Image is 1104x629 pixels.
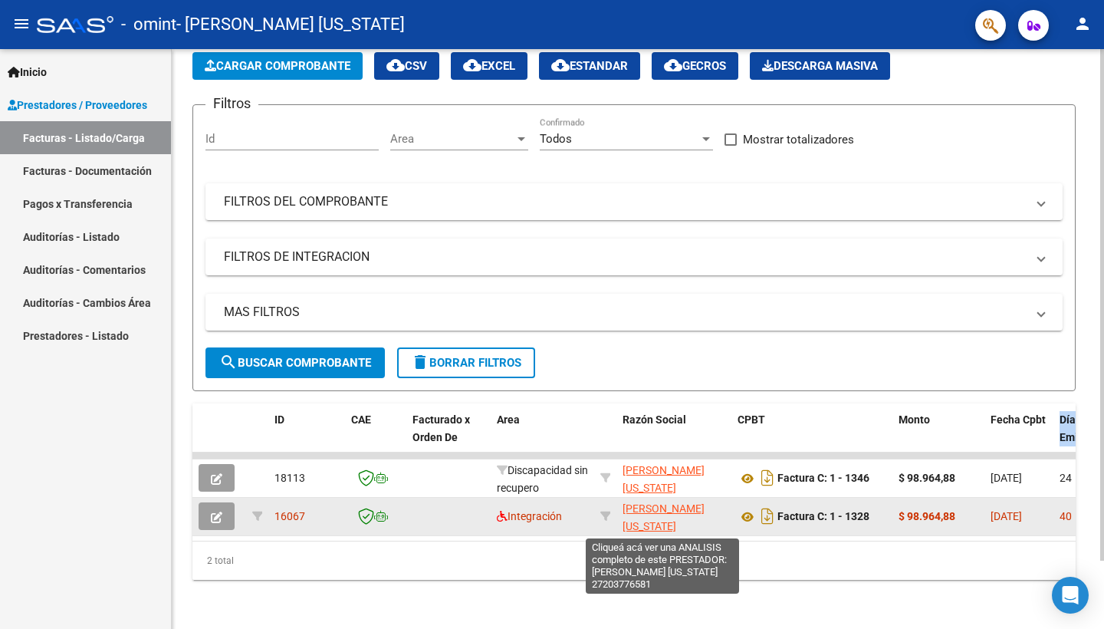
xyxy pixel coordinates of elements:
[176,8,405,41] span: - [PERSON_NAME] [US_STATE]
[750,52,890,80] app-download-masive: Descarga masiva de comprobantes (adjuntos)
[1060,472,1072,484] span: 24
[390,132,514,146] span: Area
[540,132,572,146] span: Todos
[551,56,570,74] mat-icon: cloud_download
[623,413,686,426] span: Razón Social
[652,52,738,80] button: Gecros
[412,413,470,443] span: Facturado x Orden De
[664,56,682,74] mat-icon: cloud_download
[991,510,1022,522] span: [DATE]
[738,413,765,426] span: CPBT
[899,472,955,484] strong: $ 98.964,88
[497,510,562,522] span: Integración
[411,353,429,371] mat-icon: delete
[899,510,955,522] strong: $ 98.964,88
[777,511,869,523] strong: Factura C: 1 - 1328
[345,403,406,471] datatable-header-cell: CAE
[205,59,350,73] span: Cargar Comprobante
[224,193,1026,210] mat-panel-title: FILTROS DEL COMPROBANTE
[397,347,535,378] button: Borrar Filtros
[205,183,1063,220] mat-expansion-panel-header: FILTROS DEL COMPROBANTE
[463,56,481,74] mat-icon: cloud_download
[757,504,777,529] i: Descargar documento
[899,413,930,426] span: Monto
[121,8,176,41] span: - omint
[386,59,427,73] span: CSV
[451,52,527,80] button: EXCEL
[750,52,890,80] button: Descarga Masiva
[192,542,1076,580] div: 2 total
[757,466,777,490] i: Descargar documento
[991,472,1022,484] span: [DATE]
[551,59,628,73] span: Estandar
[219,356,371,370] span: Buscar Comprobante
[12,15,31,33] mat-icon: menu
[1052,577,1089,614] div: Open Intercom Messenger
[463,59,515,73] span: EXCEL
[274,510,305,522] span: 16067
[224,249,1026,265] mat-panel-title: FILTROS DE INTEGRACION
[386,56,405,74] mat-icon: cloud_download
[623,502,705,532] span: [PERSON_NAME] [US_STATE]
[777,473,869,485] strong: Factura C: 1 - 1346
[205,239,1063,275] mat-expansion-panel-header: FILTROS DE INTEGRACION
[274,472,305,484] span: 18113
[892,403,984,471] datatable-header-cell: Monto
[8,97,147,114] span: Prestadores / Proveedores
[743,130,854,149] span: Mostrar totalizadores
[224,304,1026,321] mat-panel-title: MAS FILTROS
[8,64,47,81] span: Inicio
[192,52,363,80] button: Cargar Comprobante
[268,403,345,471] datatable-header-cell: ID
[984,403,1053,471] datatable-header-cell: Fecha Cpbt
[411,356,521,370] span: Borrar Filtros
[1060,510,1072,522] span: 40
[351,413,371,426] span: CAE
[616,403,731,471] datatable-header-cell: Razón Social
[623,500,725,532] div: 27203776581
[219,353,238,371] mat-icon: search
[205,294,1063,331] mat-expansion-panel-header: MAS FILTROS
[205,93,258,114] h3: Filtros
[762,59,878,73] span: Descarga Masiva
[623,464,705,494] span: [PERSON_NAME] [US_STATE]
[539,52,640,80] button: Estandar
[623,462,725,494] div: 27203776581
[1073,15,1092,33] mat-icon: person
[274,413,284,426] span: ID
[205,347,385,378] button: Buscar Comprobante
[374,52,439,80] button: CSV
[731,403,892,471] datatable-header-cell: CPBT
[991,413,1046,426] span: Fecha Cpbt
[497,413,520,426] span: Area
[406,403,491,471] datatable-header-cell: Facturado x Orden De
[491,403,594,471] datatable-header-cell: Area
[497,464,588,494] span: Discapacidad sin recupero
[664,59,726,73] span: Gecros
